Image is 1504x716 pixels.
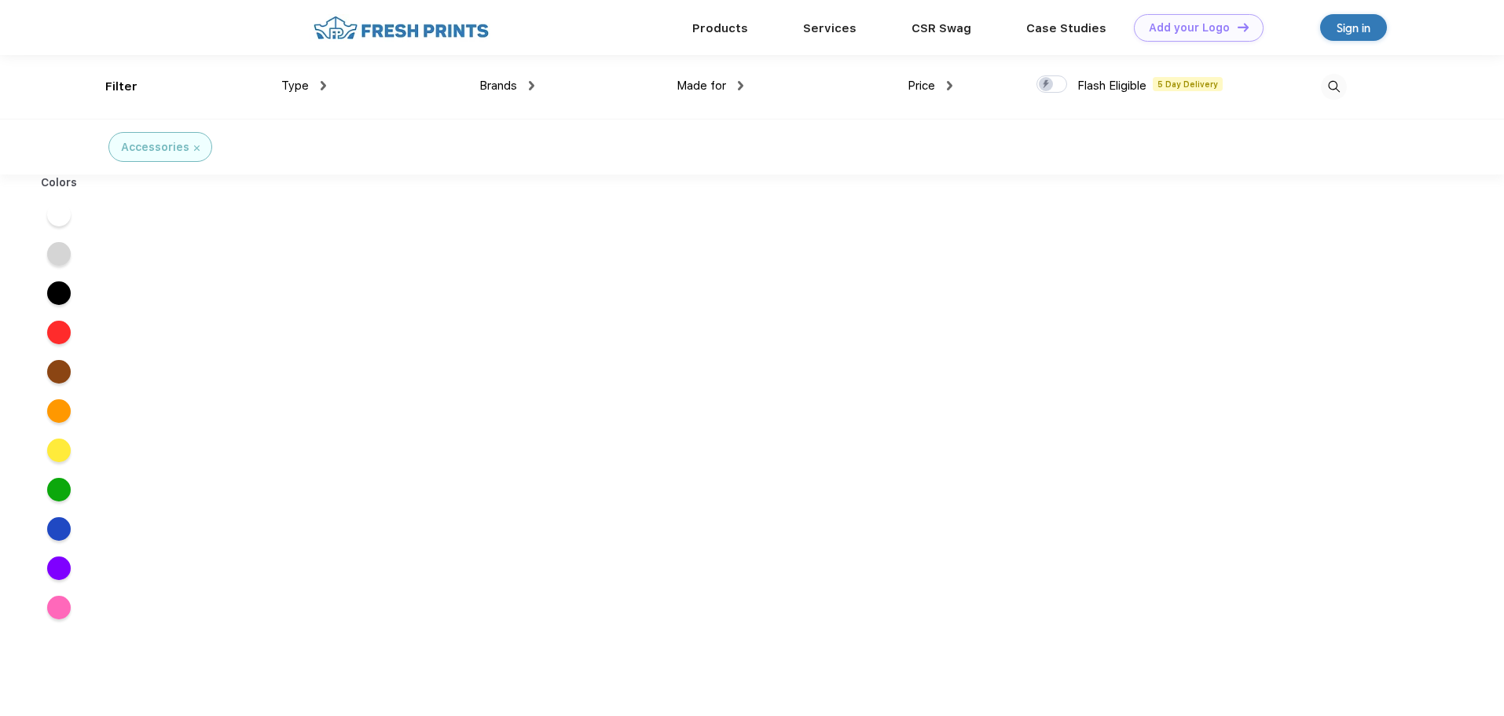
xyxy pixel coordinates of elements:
[529,81,534,90] img: dropdown.png
[1238,23,1249,31] img: DT
[29,174,90,191] div: Colors
[1321,74,1347,100] img: desktop_search.svg
[803,21,857,35] a: Services
[309,14,493,42] img: fo%20logo%202.webp
[912,21,971,35] a: CSR Swag
[321,81,326,90] img: dropdown.png
[677,79,726,93] span: Made for
[692,21,748,35] a: Products
[947,81,952,90] img: dropdown.png
[1149,21,1230,35] div: Add your Logo
[1077,79,1146,93] span: Flash Eligible
[194,145,200,151] img: filter_cancel.svg
[1320,14,1387,41] a: Sign in
[908,79,935,93] span: Price
[105,78,138,96] div: Filter
[738,81,743,90] img: dropdown.png
[121,139,189,156] div: Accessories
[281,79,309,93] span: Type
[479,79,517,93] span: Brands
[1337,19,1370,37] div: Sign in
